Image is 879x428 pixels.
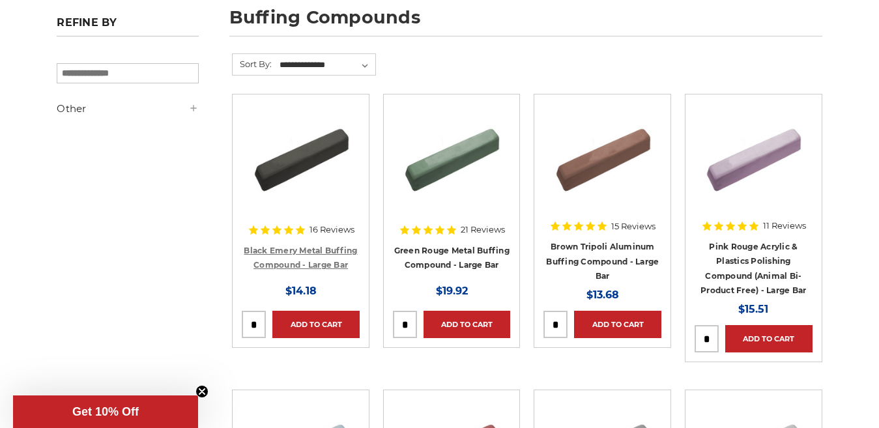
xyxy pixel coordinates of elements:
[72,405,139,418] span: Get 10% Off
[695,104,813,221] a: Pink Plastic Polishing Compound
[725,325,813,352] a: Add to Cart
[195,385,209,398] button: Close teaser
[611,222,656,231] span: 15 Reviews
[436,285,468,297] span: $19.92
[13,395,198,428] div: Get 10% OffClose teaser
[763,221,806,230] span: 11 Reviews
[249,104,353,208] img: Black Stainless Steel Buffing Compound
[543,104,661,221] a: Brown Tripoli Aluminum Buffing Compound
[393,104,511,221] a: Green Rouge Aluminum Buffing Compound
[57,101,199,117] h5: Other
[278,55,375,75] select: Sort By:
[394,246,510,270] a: Green Rouge Metal Buffing Compound - Large Bar
[272,311,360,338] a: Add to Cart
[738,303,768,315] span: $15.51
[233,54,272,74] label: Sort By:
[229,8,822,36] h1: buffing compounds
[574,311,661,338] a: Add to Cart
[424,311,511,338] a: Add to Cart
[57,16,199,36] h5: Refine by
[586,289,619,301] span: $13.68
[285,285,317,297] span: $14.18
[310,225,354,234] span: 16 Reviews
[399,104,504,208] img: Green Rouge Aluminum Buffing Compound
[461,225,505,234] span: 21 Reviews
[242,104,360,221] a: Black Stainless Steel Buffing Compound
[701,104,805,208] img: Pink Plastic Polishing Compound
[546,242,659,281] a: Brown Tripoli Aluminum Buffing Compound - Large Bar
[244,246,357,270] a: Black Emery Metal Buffing Compound - Large Bar
[700,242,806,296] a: Pink Rouge Acrylic & Plastics Polishing Compound (Animal Bi-Product Free) - Large Bar
[551,104,655,208] img: Brown Tripoli Aluminum Buffing Compound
